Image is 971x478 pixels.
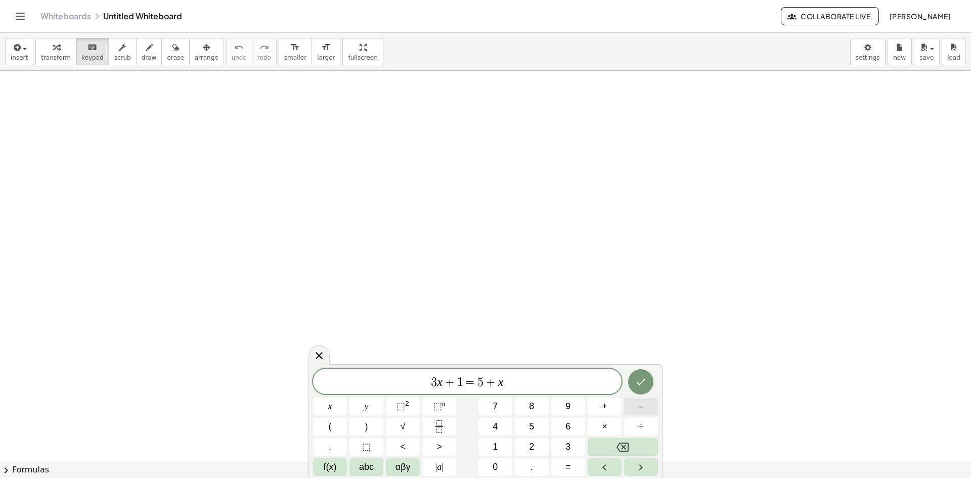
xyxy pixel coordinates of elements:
[493,420,498,433] span: 4
[529,420,534,433] span: 5
[881,7,959,25] button: [PERSON_NAME]
[856,54,880,61] span: settings
[457,376,463,388] span: 1
[478,458,512,476] button: 0
[624,458,658,476] button: Right arrow
[478,438,512,456] button: 1
[463,376,478,388] span: =
[531,460,533,474] span: .
[483,376,498,388] span: +
[142,54,157,61] span: draw
[551,458,585,476] button: Equals
[442,462,444,472] span: |
[565,420,570,433] span: 6
[328,400,332,413] span: x
[435,462,437,472] span: |
[349,458,383,476] button: Alphabet
[41,54,71,61] span: transform
[565,400,570,413] span: 9
[313,398,347,415] button: x
[515,418,549,436] button: 5
[493,460,498,474] span: 0
[349,398,383,415] button: y
[40,11,91,21] a: Whiteboards
[386,398,420,415] button: Squared
[493,440,498,454] span: 1
[565,440,570,454] span: 3
[588,398,622,415] button: Plus
[35,38,76,65] button: transform
[395,460,411,474] span: αβγ
[850,38,886,65] button: settings
[889,12,951,21] span: [PERSON_NAME]
[259,41,269,54] i: redo
[588,418,622,436] button: Times
[401,420,406,433] span: √
[422,398,456,415] button: Superscript
[551,438,585,456] button: 3
[789,12,870,21] span: Collaborate Live
[365,400,369,413] span: y
[893,54,906,61] span: new
[342,38,383,65] button: fullscreen
[359,460,374,474] span: abc
[349,418,383,436] button: )
[529,440,534,454] span: 2
[781,7,879,25] button: Collaborate Live
[624,398,658,415] button: Minus
[161,38,189,65] button: erase
[290,41,300,54] i: format_size
[12,8,28,24] button: Toggle navigation
[329,420,332,433] span: (
[257,54,271,61] span: redo
[436,440,442,454] span: >
[602,400,607,413] span: +
[114,54,131,61] span: scrub
[638,400,643,413] span: –
[5,38,33,65] button: insert
[167,54,184,61] span: erase
[565,460,571,474] span: =
[396,401,405,411] span: ⬚
[624,418,658,436] button: Divide
[279,38,312,65] button: format_sizesmaller
[433,401,442,411] span: ⬚
[400,440,406,454] span: <
[81,54,104,61] span: keypad
[431,376,437,388] span: 3
[317,54,335,61] span: larger
[602,420,607,433] span: ×
[234,41,244,54] i: undo
[136,38,162,65] button: draw
[348,54,377,61] span: fullscreen
[478,398,512,415] button: 7
[442,400,446,407] sup: n
[76,38,109,65] button: keyboardkeypad
[888,38,912,65] button: new
[252,38,277,65] button: redoredo
[349,438,383,456] button: Placeholder
[362,440,371,454] span: ⬚
[914,38,940,65] button: save
[422,458,456,476] button: Absolute value
[942,38,966,65] button: load
[478,418,512,436] button: 4
[109,38,137,65] button: scrub
[435,460,444,474] span: a
[493,400,498,413] span: 7
[437,375,443,388] var: x
[195,54,218,61] span: arrange
[386,438,420,456] button: Less than
[284,54,306,61] span: smaller
[588,438,658,456] button: Backspace
[498,375,504,388] var: x
[405,400,409,407] sup: 2
[422,418,456,436] button: Fraction
[919,54,934,61] span: save
[477,376,483,388] span: 5
[321,41,331,54] i: format_size
[588,458,622,476] button: Left arrow
[386,458,420,476] button: Greek alphabet
[386,418,420,436] button: Square root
